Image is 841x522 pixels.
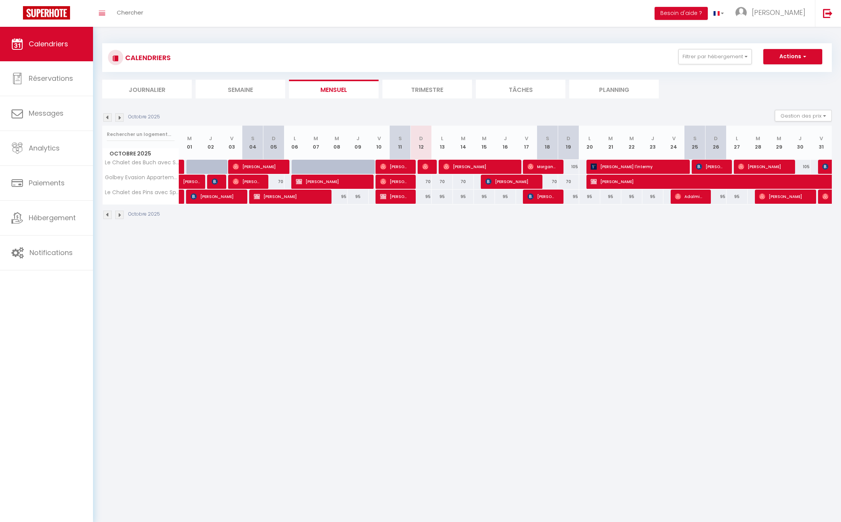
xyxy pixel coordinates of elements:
span: [PERSON_NAME] [485,174,534,189]
p: Octobre 2025 [128,113,160,121]
div: 95 [727,190,748,204]
abbr: J [356,135,359,142]
th: 24 [663,126,684,160]
span: [PERSON_NAME] [759,189,808,204]
th: 14 [453,126,474,160]
div: 95 [579,190,600,204]
span: [PERSON_NAME] [296,174,366,189]
abbr: V [820,135,823,142]
h3: CALENDRIERS [123,49,171,66]
th: 04 [242,126,263,160]
abbr: M [608,135,613,142]
div: 95 [411,190,432,204]
div: 70 [411,175,432,189]
th: 13 [432,126,453,160]
button: Gestion des prix [775,110,832,121]
span: [PERSON_NAME] [233,159,282,174]
img: ... [735,7,747,18]
abbr: M [187,135,192,142]
span: Paiements [29,178,65,188]
th: 03 [221,126,242,160]
span: [PERSON_NAME] [191,189,240,204]
span: Le Chalet des Pins avec Spa , Sauna et Terrasse [104,190,180,195]
abbr: L [588,135,591,142]
abbr: S [398,135,402,142]
li: Planning [569,80,659,98]
abbr: L [736,135,738,142]
a: [PERSON_NAME] [179,175,200,189]
div: 95 [495,190,516,204]
th: 09 [348,126,369,160]
li: Trimestre [382,80,472,98]
div: 70 [432,175,453,189]
span: [PERSON_NAME] [380,159,408,174]
button: Filtrer par hébergement [678,49,752,64]
abbr: D [272,135,276,142]
abbr: M [461,135,465,142]
th: 17 [516,126,537,160]
span: Calendriers [29,39,68,49]
span: Notifications [29,248,73,257]
th: 29 [769,126,790,160]
span: [PERSON_NAME] [422,159,429,174]
th: 23 [642,126,663,160]
div: 70 [558,175,579,189]
th: 30 [790,126,811,160]
abbr: J [799,135,802,142]
div: 95 [453,190,474,204]
th: 15 [474,126,495,160]
th: 01 [179,126,200,160]
th: 10 [369,126,390,160]
th: 18 [537,126,558,160]
th: 11 [390,126,411,160]
abbr: J [209,135,212,142]
abbr: V [377,135,381,142]
abbr: M [314,135,318,142]
th: 06 [284,126,305,160]
div: 95 [621,190,642,204]
th: 21 [600,126,621,160]
abbr: J [504,135,507,142]
abbr: S [693,135,697,142]
abbr: V [525,135,528,142]
div: 95 [600,190,621,204]
abbr: L [441,135,443,142]
span: [PERSON_NAME] [380,189,408,204]
span: [PERSON_NAME] [183,170,201,185]
th: 05 [263,126,284,160]
th: 07 [305,126,327,160]
div: 95 [327,190,348,204]
span: [PERSON_NAME] [752,8,805,17]
abbr: D [714,135,718,142]
th: 31 [811,126,832,160]
abbr: D [419,135,423,142]
th: 20 [579,126,600,160]
span: Hébergement [29,213,76,223]
div: 95 [474,190,495,204]
span: [PERSON_NAME] [212,174,219,189]
p: Octobre 2025 [128,211,160,218]
span: [PERSON_NAME] [380,174,408,189]
div: 70 [537,175,558,189]
img: Super Booking [23,6,70,20]
abbr: V [672,135,676,142]
span: Adalmina [PERSON_NAME] [675,189,703,204]
abbr: M [629,135,634,142]
span: Le Chalet des Buch avec Spa et Terrasse [104,160,180,165]
span: [PERSON_NAME] [696,159,724,174]
abbr: M [756,135,760,142]
img: logout [823,8,833,18]
button: Actions [763,49,822,64]
th: 26 [705,126,727,160]
li: Journalier [102,80,192,98]
span: [PERSON_NAME] [443,159,513,174]
abbr: D [567,135,570,142]
span: Chercher [117,8,143,16]
th: 28 [748,126,769,160]
th: 16 [495,126,516,160]
abbr: S [251,135,255,142]
div: 95 [642,190,663,204]
th: 25 [684,126,705,160]
th: 22 [621,126,642,160]
th: 27 [727,126,748,160]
